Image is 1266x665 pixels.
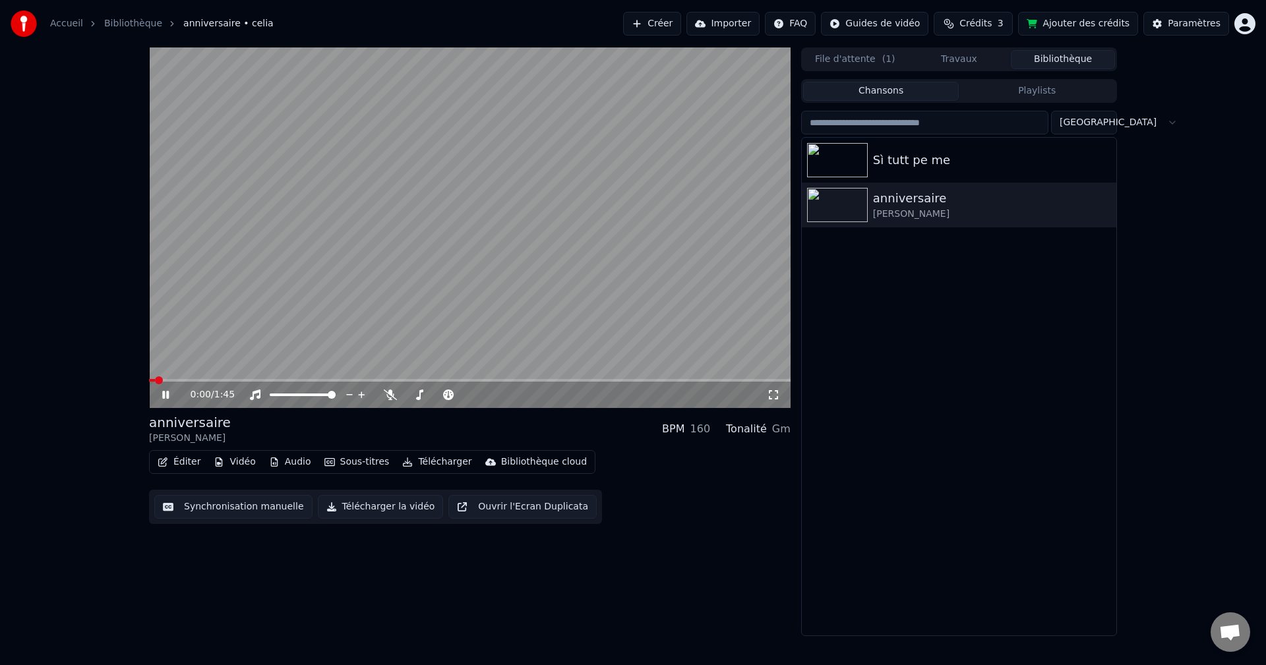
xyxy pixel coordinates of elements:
[183,17,274,30] span: anniversaire • celia
[191,388,211,401] span: 0:00
[803,82,959,101] button: Chansons
[11,11,37,37] img: youka
[214,388,235,401] span: 1:45
[882,53,895,66] span: ( 1 )
[772,421,791,437] div: Gm
[803,50,907,69] button: File d'attente
[1018,12,1138,36] button: Ajouter des crédits
[873,189,1111,208] div: anniversaire
[1143,12,1229,36] button: Paramètres
[319,453,395,471] button: Sous-titres
[690,421,711,437] div: 160
[397,453,477,471] button: Télécharger
[686,12,760,36] button: Importer
[50,17,83,30] a: Accueil
[1168,17,1221,30] div: Paramètres
[50,17,274,30] nav: breadcrumb
[1211,612,1250,652] div: Ouvrir le chat
[191,388,222,401] div: /
[1011,50,1115,69] button: Bibliothèque
[501,455,587,469] div: Bibliothèque cloud
[154,495,313,519] button: Synchronisation manuelle
[104,17,162,30] a: Bibliothèque
[149,432,231,445] div: [PERSON_NAME]
[873,151,1111,169] div: Sì tutt pe me
[1060,116,1157,129] span: [GEOGRAPHIC_DATA]
[152,453,206,471] button: Éditer
[907,50,1011,69] button: Travaux
[959,17,992,30] span: Crédits
[149,413,231,432] div: anniversaire
[448,495,597,519] button: Ouvrir l'Ecran Duplicata
[959,82,1115,101] button: Playlists
[821,12,928,36] button: Guides de vidéo
[873,208,1111,221] div: [PERSON_NAME]
[208,453,260,471] button: Vidéo
[623,12,681,36] button: Créer
[264,453,316,471] button: Audio
[934,12,1013,36] button: Crédits3
[726,421,767,437] div: Tonalité
[318,495,444,519] button: Télécharger la vidéo
[765,12,816,36] button: FAQ
[662,421,684,437] div: BPM
[998,17,1004,30] span: 3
